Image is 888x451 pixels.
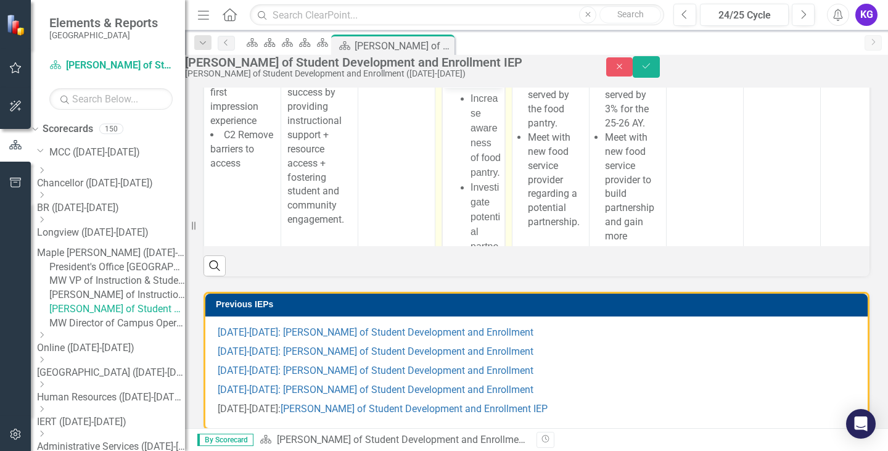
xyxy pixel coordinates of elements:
[49,146,185,160] a: MCC ([DATE]-[DATE])
[599,6,661,23] button: Search
[617,9,644,19] span: Search
[210,129,273,169] span: C2 Remove barriers to access
[218,384,533,395] a: [DATE]-[DATE]: [PERSON_NAME] of Student Development and Enrollment
[218,345,533,357] a: [DATE]-[DATE]: [PERSON_NAME] of Student Development and Enrollment
[49,260,185,275] a: President's Office [GEOGRAPHIC_DATA][PERSON_NAME] ([DATE]-[DATE])
[49,317,185,331] a: MW Director of Campus Operations ([DATE]-[DATE])
[49,288,185,302] a: [PERSON_NAME] of Instruction ([DATE]-[DATE])
[277,434,597,445] a: [PERSON_NAME] of Student Development and Enrollment ([DATE]-[DATE])
[37,391,185,405] a: Human Resources ([DATE]-[DATE])
[6,14,28,36] img: ClearPoint Strategy
[37,246,185,260] a: Maple [PERSON_NAME] ([DATE]-[DATE])
[37,201,185,215] a: BR ([DATE]-[DATE])
[49,59,173,73] a: [PERSON_NAME] of Student Development and Enrollment ([DATE]-[DATE])
[197,434,253,446] span: By Scorecard
[49,88,173,110] input: Search Below...
[218,400,855,416] p: [DATE]-[DATE]:
[443,88,504,304] iframe: Rich Text Area
[37,366,185,380] a: [GEOGRAPHIC_DATA] ([DATE]-[DATE])
[605,60,660,131] li: Increase students served by 3% for the 25-26 AY.
[37,226,185,240] a: Longview ([DATE]-[DATE])
[99,124,123,134] div: 150
[37,341,185,355] a: Online ([DATE]-[DATE])
[528,60,583,131] li: Number of students served by the food pantry.
[49,15,158,30] span: Elements & Reports
[855,4,878,26] button: KG
[43,122,93,136] a: Scorecards
[28,92,59,299] li: Investigate potential partnerships, including new food service provider.
[210,59,268,126] span: B1 Build a world-class first impression experience
[846,409,876,439] div: Open Intercom Messenger
[218,326,533,338] a: [DATE]-[DATE]: [PERSON_NAME] of Student Development and Enrollment
[185,56,582,69] div: [PERSON_NAME] of Student Development and Enrollment IEP
[250,4,664,26] input: Search ClearPoint...
[37,415,185,429] a: IERT ([DATE]-[DATE])
[355,38,451,54] div: [PERSON_NAME] of Student Development and Enrollment IEP
[281,403,548,415] a: [PERSON_NAME] of Student Development and Enrollment IEP
[700,4,789,26] button: 24/25 Cycle
[260,433,527,447] div: »
[49,274,185,288] a: MW VP of Instruction & Student Services ([DATE]-[DATE])
[528,131,583,230] li: Meet with new food service provider regarding a potential partnership.
[704,8,784,23] div: 24/25 Cycle
[218,365,533,376] a: [DATE]-[DATE]: [PERSON_NAME] of Student Development and Enrollment
[37,176,185,191] a: Chancellor ([DATE]-[DATE])
[49,302,185,317] a: [PERSON_NAME] of Student Development and Enrollment ([DATE]-[DATE])
[605,131,660,286] li: Meet with new food service provider to build partnership and gain more resources for food pantry.
[216,300,861,309] h3: Previous IEPs
[185,69,582,78] div: [PERSON_NAME] of Student Development and Enrollment ([DATE]-[DATE])
[49,30,158,40] small: [GEOGRAPHIC_DATA]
